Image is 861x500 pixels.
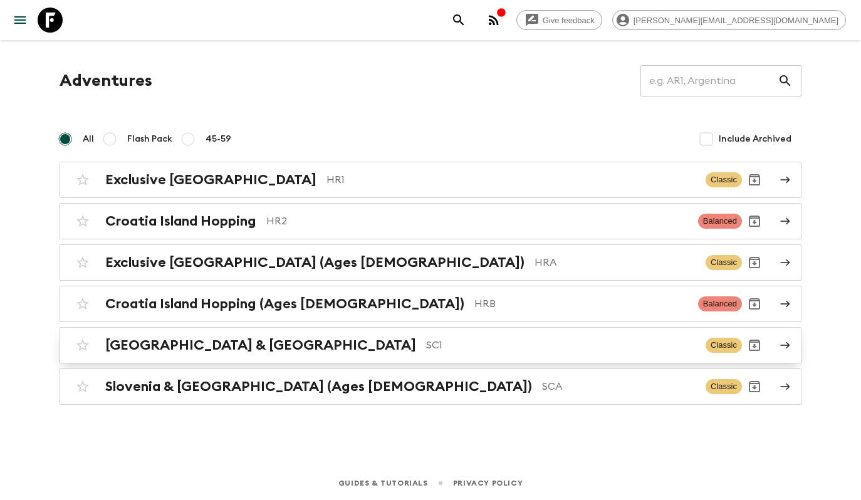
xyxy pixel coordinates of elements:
[105,378,532,395] h2: Slovenia & [GEOGRAPHIC_DATA] (Ages [DEMOGRAPHIC_DATA])
[426,338,696,353] p: SC1
[742,209,767,234] button: Archive
[706,338,742,353] span: Classic
[698,214,742,229] span: Balanced
[516,10,602,30] a: Give feedback
[742,374,767,399] button: Archive
[83,133,94,145] span: All
[453,476,523,490] a: Privacy Policy
[706,172,742,187] span: Classic
[105,337,416,353] h2: [GEOGRAPHIC_DATA] & [GEOGRAPHIC_DATA]
[127,133,172,145] span: Flash Pack
[742,291,767,316] button: Archive
[60,286,801,322] a: Croatia Island Hopping (Ages [DEMOGRAPHIC_DATA])HRBBalancedArchive
[105,172,316,188] h2: Exclusive [GEOGRAPHIC_DATA]
[60,68,152,93] h1: Adventures
[640,63,778,98] input: e.g. AR1, Argentina
[266,214,688,229] p: HR2
[60,162,801,198] a: Exclusive [GEOGRAPHIC_DATA]HR1ClassicArchive
[706,255,742,270] span: Classic
[338,476,428,490] a: Guides & Tutorials
[706,379,742,394] span: Classic
[105,296,464,312] h2: Croatia Island Hopping (Ages [DEMOGRAPHIC_DATA])
[105,254,524,271] h2: Exclusive [GEOGRAPHIC_DATA] (Ages [DEMOGRAPHIC_DATA])
[474,296,688,311] p: HRB
[8,8,33,33] button: menu
[719,133,791,145] span: Include Archived
[535,255,696,270] p: HRA
[612,10,846,30] div: [PERSON_NAME][EMAIL_ADDRESS][DOMAIN_NAME]
[698,296,742,311] span: Balanced
[105,213,256,229] h2: Croatia Island Hopping
[60,203,801,239] a: Croatia Island HoppingHR2BalancedArchive
[326,172,696,187] p: HR1
[536,16,602,25] span: Give feedback
[542,379,696,394] p: SCA
[742,333,767,358] button: Archive
[627,16,845,25] span: [PERSON_NAME][EMAIL_ADDRESS][DOMAIN_NAME]
[206,133,231,145] span: 45-59
[60,327,801,363] a: [GEOGRAPHIC_DATA] & [GEOGRAPHIC_DATA]SC1ClassicArchive
[60,368,801,405] a: Slovenia & [GEOGRAPHIC_DATA] (Ages [DEMOGRAPHIC_DATA])SCAClassicArchive
[60,244,801,281] a: Exclusive [GEOGRAPHIC_DATA] (Ages [DEMOGRAPHIC_DATA])HRAClassicArchive
[446,8,471,33] button: search adventures
[742,250,767,275] button: Archive
[742,167,767,192] button: Archive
